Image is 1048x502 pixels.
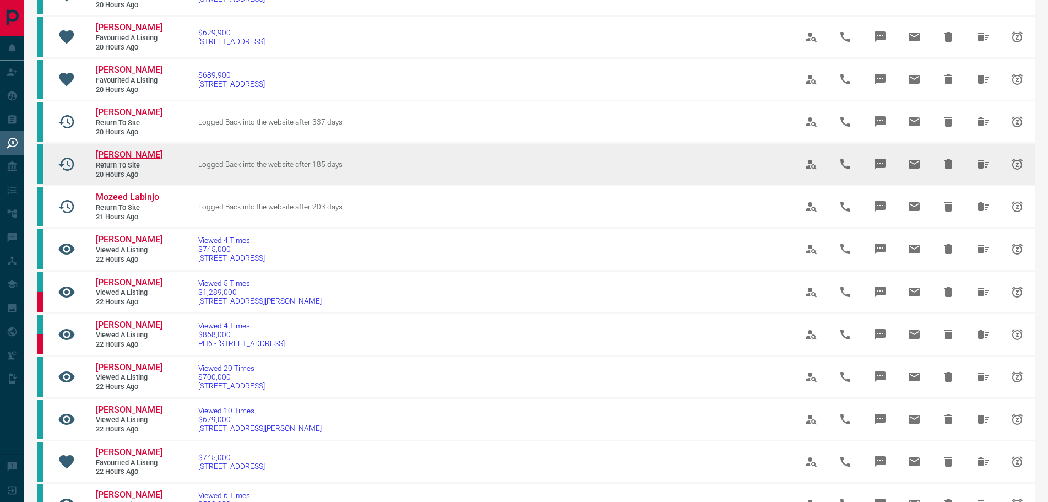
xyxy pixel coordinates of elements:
[970,236,996,262] span: Hide All from Simran Singh
[198,160,343,169] span: Logged Back into the website after 185 days
[901,449,927,475] span: Email
[96,128,162,137] span: 20 hours ago
[798,24,824,50] span: View Profile
[832,66,859,93] span: Call
[867,406,893,433] span: Message
[798,193,824,220] span: View Profile
[867,24,893,50] span: Message
[37,334,43,354] div: property.ca
[96,118,162,128] span: Return to Site
[96,362,162,374] a: [PERSON_NAME]
[798,66,824,93] span: View Profile
[96,234,162,245] span: [PERSON_NAME]
[96,489,162,500] span: [PERSON_NAME]
[867,66,893,93] span: Message
[1004,406,1030,433] span: Snooze
[198,406,322,433] a: Viewed 10 Times$679,000[STREET_ADDRESS][PERSON_NAME]
[901,109,927,135] span: Email
[970,321,996,348] span: Hide All from Sepideh Rezvani
[96,203,162,213] span: Return to Site
[96,320,162,331] a: [PERSON_NAME]
[96,22,162,33] span: [PERSON_NAME]
[37,315,43,334] div: condos.ca
[832,109,859,135] span: Call
[96,64,162,76] a: [PERSON_NAME]
[935,151,962,177] span: Hide
[935,236,962,262] span: Hide
[798,279,824,305] span: View Profile
[798,236,824,262] span: View Profile
[198,117,343,126] span: Logged Back into the website after 337 days
[198,236,265,245] span: Viewed 4 Times
[198,424,322,433] span: [STREET_ADDRESS][PERSON_NAME]
[935,24,962,50] span: Hide
[37,442,43,482] div: condos.ca
[96,43,162,52] span: 20 hours ago
[37,102,43,142] div: condos.ca
[970,364,996,390] span: Hide All from Simran Singh
[96,107,162,118] a: [PERSON_NAME]
[96,213,162,222] span: 21 hours ago
[867,109,893,135] span: Message
[96,34,162,43] span: Favourited a Listing
[832,406,859,433] span: Call
[901,151,927,177] span: Email
[1004,236,1030,262] span: Snooze
[901,279,927,305] span: Email
[37,272,43,292] div: condos.ca
[96,404,162,415] span: [PERSON_NAME]
[198,236,265,262] a: Viewed 4 Times$745,000[STREET_ADDRESS]
[198,339,285,348] span: PH6 - [STREET_ADDRESS]
[198,79,265,88] span: [STREET_ADDRESS]
[96,170,162,180] span: 20 hours ago
[198,453,265,462] span: $745,000
[935,406,962,433] span: Hide
[970,109,996,135] span: Hide All from Valerie Jara
[935,66,962,93] span: Hide
[37,229,43,269] div: condos.ca
[96,373,162,382] span: Viewed a Listing
[198,279,322,288] span: Viewed 5 Times
[1004,24,1030,50] span: Snooze
[935,364,962,390] span: Hide
[901,364,927,390] span: Email
[867,193,893,220] span: Message
[96,447,162,457] span: [PERSON_NAME]
[1004,449,1030,475] span: Snooze
[96,298,162,307] span: 22 hours ago
[37,400,43,439] div: condos.ca
[96,234,162,246] a: [PERSON_NAME]
[901,66,927,93] span: Email
[935,193,962,220] span: Hide
[970,24,996,50] span: Hide All from Valerie Jara
[970,151,996,177] span: Hide All from Jamal Nur
[198,245,265,253] span: $745,000
[96,382,162,392] span: 22 hours ago
[96,161,162,170] span: Return to Site
[798,321,824,348] span: View Profile
[96,149,162,161] a: [PERSON_NAME]
[198,330,285,339] span: $868,000
[96,22,162,34] a: [PERSON_NAME]
[798,364,824,390] span: View Profile
[96,489,162,501] a: [PERSON_NAME]
[935,279,962,305] span: Hide
[935,321,962,348] span: Hide
[198,364,265,373] span: Viewed 20 Times
[198,453,265,471] a: $745,000[STREET_ADDRESS]
[198,415,322,424] span: $679,000
[96,447,162,458] a: [PERSON_NAME]
[96,340,162,349] span: 22 hours ago
[198,253,265,262] span: [STREET_ADDRESS]
[198,296,322,305] span: [STREET_ADDRESS][PERSON_NAME]
[198,381,265,390] span: [STREET_ADDRESS]
[935,109,962,135] span: Hide
[96,331,162,340] span: Viewed a Listing
[37,292,43,312] div: property.ca
[935,449,962,475] span: Hide
[96,76,162,85] span: Favourited a Listing
[832,151,859,177] span: Call
[96,458,162,468] span: Favourited a Listing
[96,425,162,434] span: 22 hours ago
[96,246,162,255] span: Viewed a Listing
